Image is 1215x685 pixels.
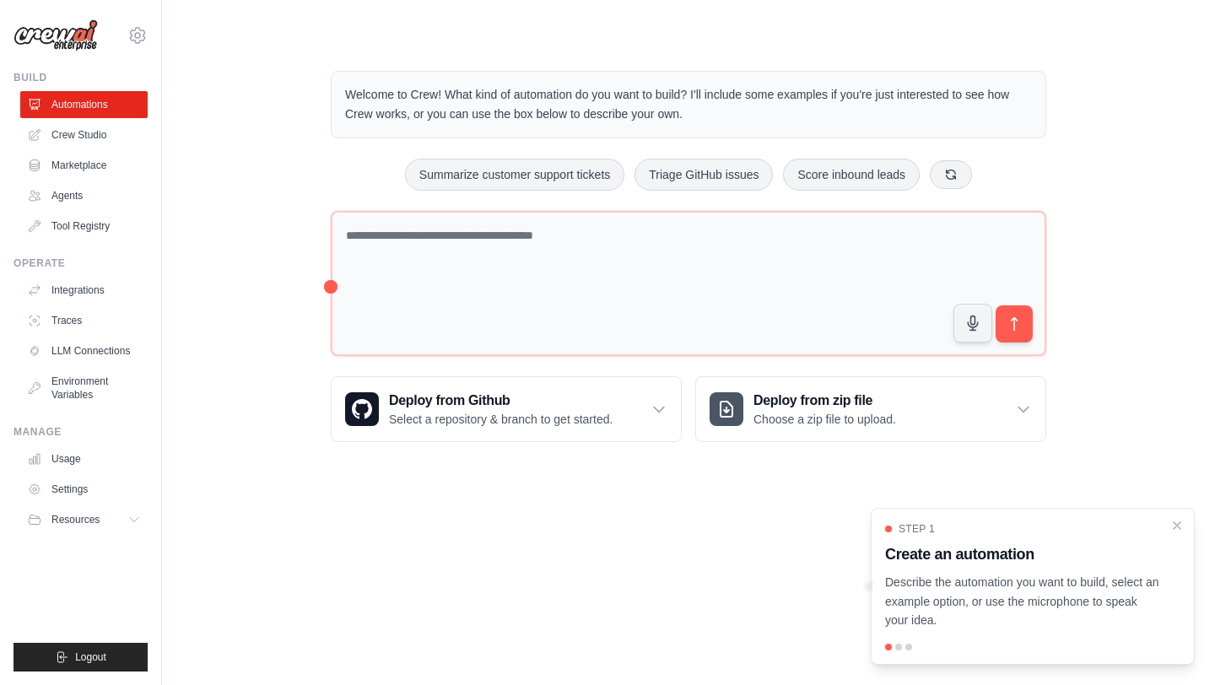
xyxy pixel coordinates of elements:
[13,256,148,270] div: Operate
[753,411,896,428] p: Choose a zip file to upload.
[20,213,148,240] a: Tool Registry
[20,445,148,472] a: Usage
[885,573,1160,630] p: Describe the automation you want to build, select an example option, or use the microphone to spe...
[20,182,148,209] a: Agents
[345,85,1032,124] p: Welcome to Crew! What kind of automation do you want to build? I'll include some examples if you'...
[13,425,148,439] div: Manage
[51,513,100,526] span: Resources
[405,159,624,191] button: Summarize customer support tickets
[20,152,148,179] a: Marketplace
[20,337,148,364] a: LLM Connections
[20,91,148,118] a: Automations
[13,19,98,51] img: Logo
[20,121,148,148] a: Crew Studio
[75,650,106,664] span: Logout
[753,391,896,411] h3: Deploy from zip file
[634,159,773,191] button: Triage GitHub issues
[13,643,148,672] button: Logout
[783,159,920,191] button: Score inbound leads
[20,506,148,533] button: Resources
[13,71,148,84] div: Build
[899,522,935,536] span: Step 1
[389,391,613,411] h3: Deploy from Github
[20,368,148,408] a: Environment Variables
[885,542,1160,566] h3: Create an automation
[1170,519,1184,532] button: Close walkthrough
[20,307,148,334] a: Traces
[20,277,148,304] a: Integrations
[389,411,613,428] p: Select a repository & branch to get started.
[20,476,148,503] a: Settings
